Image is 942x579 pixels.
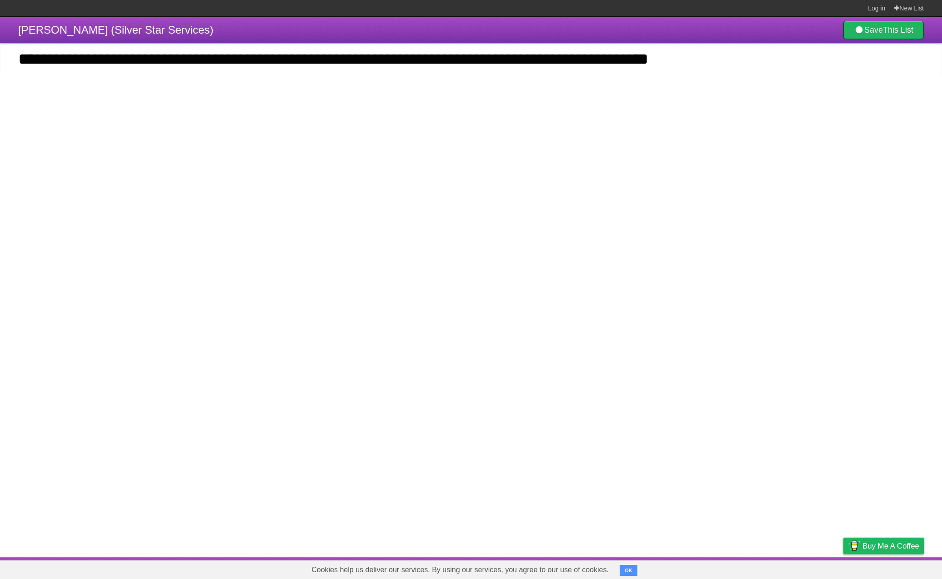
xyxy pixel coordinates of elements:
[722,559,742,577] a: About
[843,538,924,554] a: Buy me a coffee
[862,538,919,554] span: Buy me a coffee
[832,559,855,577] a: Privacy
[867,559,924,577] a: Suggest a feature
[752,559,789,577] a: Developers
[843,21,924,39] a: SaveThis List
[883,25,913,35] b: This List
[848,538,860,554] img: Buy me a coffee
[801,559,821,577] a: Terms
[620,565,637,576] button: OK
[18,24,213,36] span: [PERSON_NAME] (Silver Star Services)
[302,561,618,579] span: Cookies help us deliver our services. By using our services, you agree to our use of cookies.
